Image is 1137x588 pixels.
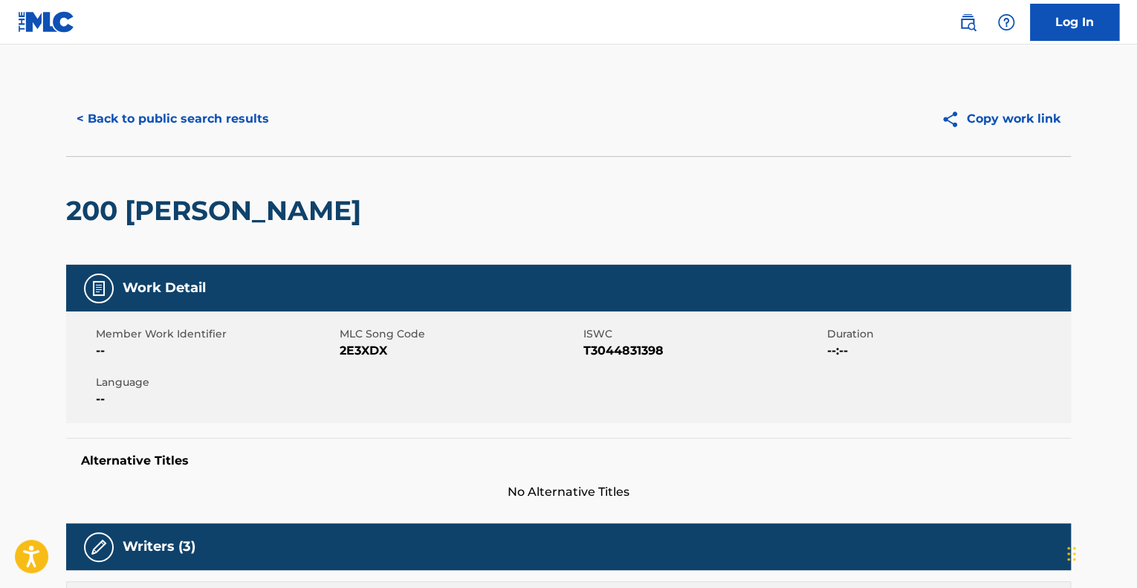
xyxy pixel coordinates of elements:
[991,7,1021,37] div: Help
[583,342,823,360] span: T3044831398
[1063,517,1137,588] iframe: Chat Widget
[18,11,75,33] img: MLC Logo
[930,100,1071,138] button: Copy work link
[340,326,580,342] span: MLC Song Code
[66,100,279,138] button: < Back to public search results
[81,453,1056,468] h5: Alternative Titles
[96,375,336,390] span: Language
[1067,532,1076,576] div: Drag
[953,7,982,37] a: Public Search
[340,342,580,360] span: 2E3XDX
[96,342,336,360] span: --
[96,326,336,342] span: Member Work Identifier
[96,390,336,408] span: --
[827,342,1067,360] span: --:--
[66,483,1071,501] span: No Alternative Titles
[90,538,108,556] img: Writers
[90,280,108,297] img: Work Detail
[941,110,967,129] img: Copy work link
[583,326,823,342] span: ISWC
[66,194,369,227] h2: 200 [PERSON_NAME]
[997,13,1015,31] img: help
[123,280,206,297] h5: Work Detail
[1030,4,1119,41] a: Log In
[959,13,976,31] img: search
[827,326,1067,342] span: Duration
[123,538,195,555] h5: Writers (3)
